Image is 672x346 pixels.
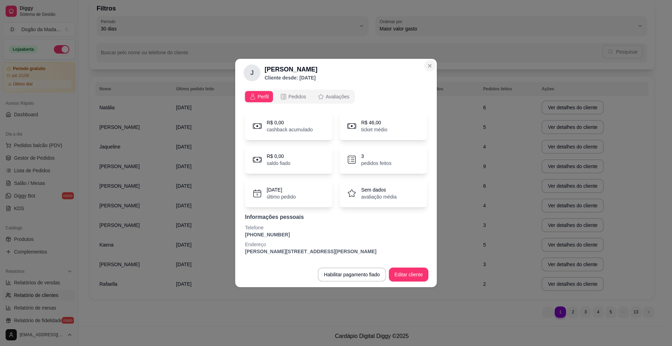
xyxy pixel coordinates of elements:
p: [PHONE_NUMBER] [245,231,427,238]
p: [PERSON_NAME][STREET_ADDRESS][PERSON_NAME] [245,248,427,255]
div: opções [244,90,355,104]
p: Endereço [245,241,427,248]
span: Pedidos [288,93,306,100]
button: Habilitar pagamento fiado [318,268,386,282]
div: opções [244,90,428,104]
span: Avaliações [326,93,349,100]
p: Telefone [245,224,427,231]
p: Cliente desde: [DATE] [265,74,317,81]
p: R$ 0,00 [267,153,290,160]
p: R$ 46,00 [361,119,387,126]
p: R$ 0,00 [267,119,313,126]
div: J [244,64,260,81]
button: Editar cliente [389,268,428,282]
p: ticket médio [361,126,387,133]
p: saldo fiado [267,160,290,167]
p: [DATE] [267,186,296,193]
button: Close [424,60,435,71]
p: pedidos feitos [361,160,391,167]
p: avaliação média [361,193,397,200]
p: último pedido [267,193,296,200]
p: 3 [361,153,391,160]
p: Informações pessoais [245,213,427,221]
h2: [PERSON_NAME] [265,64,317,74]
p: cashback acumulado [267,126,313,133]
span: Perfil [258,93,269,100]
p: Sem dados [361,186,397,193]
